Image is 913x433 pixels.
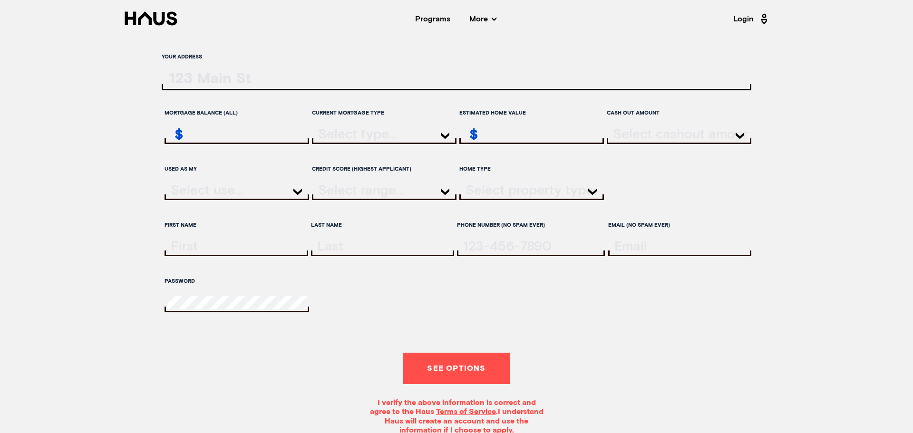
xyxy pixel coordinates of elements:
label: Mortgage balance (all) [165,105,309,121]
label: Email (no spam ever) [608,217,751,233]
label: Credit score (highest applicant) [312,161,456,177]
label: Phone Number (no spam ever) [457,217,605,233]
input: estimatedHomeValue [462,127,604,141]
label: Used as my [165,161,309,177]
a: Terms of Service [436,408,496,415]
input: ratesLocationInput [162,71,751,90]
label: Estimated home value [459,105,604,121]
label: Current mortgage type [312,105,456,121]
div: $ [167,127,183,144]
input: password [167,296,309,309]
span: More [469,15,496,23]
label: First Name [165,217,308,233]
button: See options [403,353,509,384]
label: Your address [162,48,751,65]
label: Password [165,273,309,289]
label: Last Name [311,217,454,233]
input: tel [459,240,605,253]
a: Programs [415,15,450,23]
input: email [611,240,751,253]
a: Login [733,11,770,27]
label: Home Type [459,161,604,177]
input: remainingMortgageAmount [167,127,309,141]
input: firstName [167,240,308,253]
label: Cash out Amount [607,105,751,121]
div: $ [462,127,478,144]
input: lastName [313,240,454,253]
